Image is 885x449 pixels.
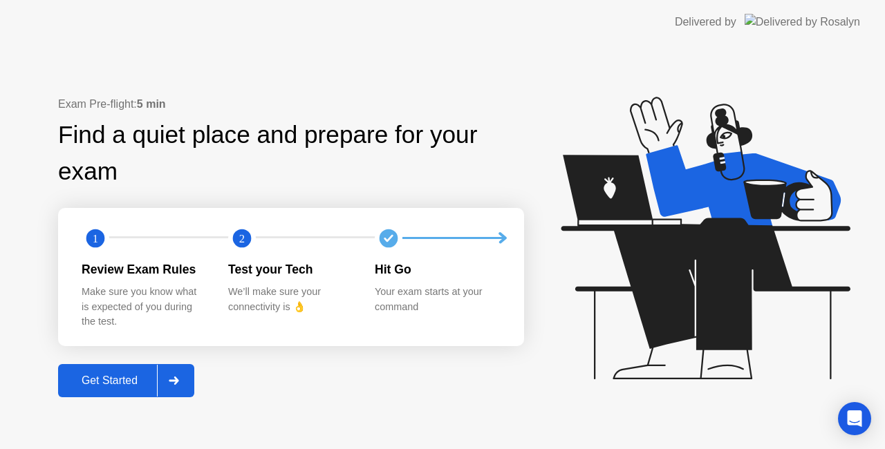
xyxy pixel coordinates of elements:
[82,260,206,278] div: Review Exam Rules
[375,285,499,314] div: Your exam starts at your command
[228,285,353,314] div: We’ll make sure your connectivity is 👌
[82,285,206,329] div: Make sure you know what is expected of you during the test.
[58,364,194,397] button: Get Started
[228,260,353,278] div: Test your Tech
[93,231,98,245] text: 1
[58,96,524,113] div: Exam Pre-flight:
[375,260,499,278] div: Hit Go
[239,231,245,245] text: 2
[137,98,166,110] b: 5 min
[838,402,871,435] div: Open Intercom Messenger
[675,14,736,30] div: Delivered by
[58,117,524,190] div: Find a quiet place and prepare for your exam
[745,14,860,30] img: Delivered by Rosalyn
[62,374,157,387] div: Get Started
